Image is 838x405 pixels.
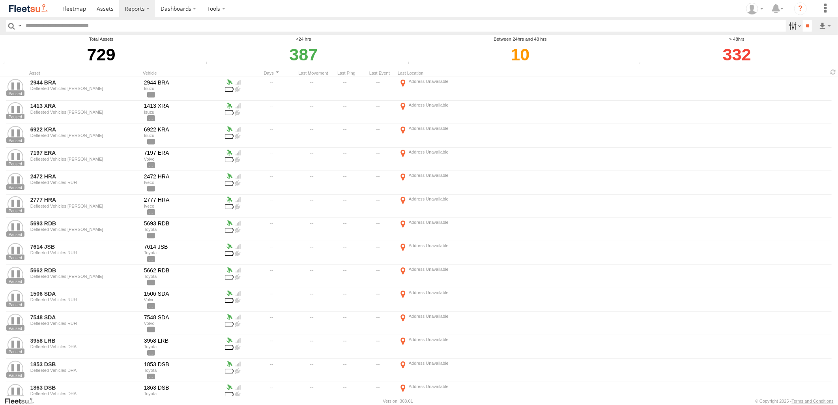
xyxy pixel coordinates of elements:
label: Click to View Event Location [398,383,496,405]
div: Defleeted Vehicles [PERSON_NAME] [30,110,138,114]
div: Vehicle [143,70,222,76]
a: Visit our Website [4,397,41,405]
a: 1863 DSB [30,384,138,391]
div: Toyota [144,274,221,279]
div: Isuzu [144,110,221,114]
div: 1853 DSB [144,361,221,368]
a: View Asset Details [7,220,23,236]
a: 1413 XRA [30,102,138,109]
div: Defleeted Vehicles DHA [30,344,138,349]
a: View Asset Details [7,173,23,189]
div: Defleeted Vehicles [PERSON_NAME] [30,157,138,161]
div: Version: 308.01 [383,399,413,403]
div: Defleeted Vehicles [PERSON_NAME] [30,274,138,279]
div: Asset [29,70,140,76]
label: Click to View Event Location [398,125,496,146]
div: Total number of Enabled Assets [1,60,13,66]
div: Volvo [144,321,221,326]
div: Toyota [144,368,221,373]
div: Last Event [365,70,395,76]
div: Iveco [144,180,221,185]
a: 1853 DSB [30,361,138,368]
div: Toyota [144,250,221,255]
div: Toyota [144,344,221,349]
div: 3958 LRB [144,337,221,344]
div: Toyota [144,227,221,232]
div: Click to Sort [248,70,295,76]
a: 2944 BRA [30,79,138,86]
a: 6922 KRA [30,126,138,133]
span: View Vehicle Details to show all tags [147,303,155,309]
div: Click to filter last movement within 24 hours [204,43,404,66]
span: View Vehicle Details to show all tags [147,256,155,262]
div: > 48hrs [637,36,837,43]
div: Isuzu [144,133,221,138]
div: 1506 SDA [144,290,221,297]
div: 1863 DSB [144,384,221,391]
i: ? [794,2,807,15]
div: Last Location [398,70,496,76]
div: Iveco [144,204,221,208]
span: Refresh [829,68,838,76]
label: Click to View Event Location [398,195,496,217]
div: Click to filter last movement between last 24 and 48 hours [406,43,634,66]
a: View Asset Details [7,290,23,306]
label: Click to View Event Location [398,219,496,240]
div: Defleeted Vehicles [PERSON_NAME] [30,133,138,138]
a: 7614 JSB [30,243,138,250]
span: View Vehicle Details to show all tags [147,233,155,238]
a: View Asset Details [7,337,23,353]
a: View Asset Details [7,267,23,283]
span: View Vehicle Details to show all tags [147,162,155,168]
div: Defleeted Vehicles RUH [30,297,138,302]
div: 729 [1,43,201,66]
label: Click to View Event Location [398,78,496,99]
div: 2472 HRA [144,173,221,180]
div: Number of devices that their last movement was within 24 hours [204,60,215,66]
div: Defleeted Vehicles [PERSON_NAME] [30,86,138,91]
span: View Vehicle Details to show all tags [147,186,155,191]
label: Click to View Event Location [398,313,496,334]
div: Last Ping [331,70,361,76]
a: Terms and Conditions [792,399,834,403]
label: Click to View Event Location [398,148,496,170]
div: 2944 BRA [144,79,221,86]
div: 5693 RDB [144,220,221,227]
div: Toyota [144,391,221,396]
a: 7197 ERA [30,149,138,156]
a: View Asset Details [7,149,23,165]
div: 2777 HRA [144,196,221,203]
div: Defleeted Vehicles [PERSON_NAME] [30,204,138,208]
div: Number of devices that their last movement was greater than 48hrs [637,60,649,66]
a: View Asset Details [7,79,23,95]
span: View Vehicle Details to show all tags [147,139,155,144]
label: Export results as... [818,20,832,32]
a: View Asset Details [7,361,23,377]
div: Volvo [144,297,221,302]
div: Number of devices that their last movement was between last 24 and 48 hours [406,60,417,66]
span: View Vehicle Details to show all tags [147,350,155,356]
div: Volvo [144,157,221,161]
a: 5662 RDB [30,267,138,274]
div: Defleeted Vehicles RUH [30,180,138,185]
span: View Vehicle Details to show all tags [147,209,155,215]
div: Defleeted Vehicles [PERSON_NAME] [30,227,138,232]
div: Defleeted Vehicles DHA [30,368,138,373]
div: Between 24hrs and 48 hrs [406,36,634,43]
div: Defleeted Vehicles RUH [30,250,138,255]
a: 1506 SDA [30,290,138,297]
div: 7197 ERA [144,149,221,156]
div: Click to Sort [298,70,328,76]
div: Isuzu [144,86,221,91]
div: Adnan Hijazi [743,3,766,15]
div: 1413 XRA [144,102,221,109]
a: View Asset Details [7,314,23,330]
img: fleetsu-logo-horizontal.svg [8,3,49,14]
div: Defleeted Vehicles DHA [30,391,138,396]
label: Click to View Event Location [398,289,496,311]
a: 2777 HRA [30,196,138,203]
div: 7614 JSB [144,243,221,250]
a: View Asset Details [7,243,23,259]
a: View Asset Details [7,102,23,118]
div: 6922 KRA [144,126,221,133]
